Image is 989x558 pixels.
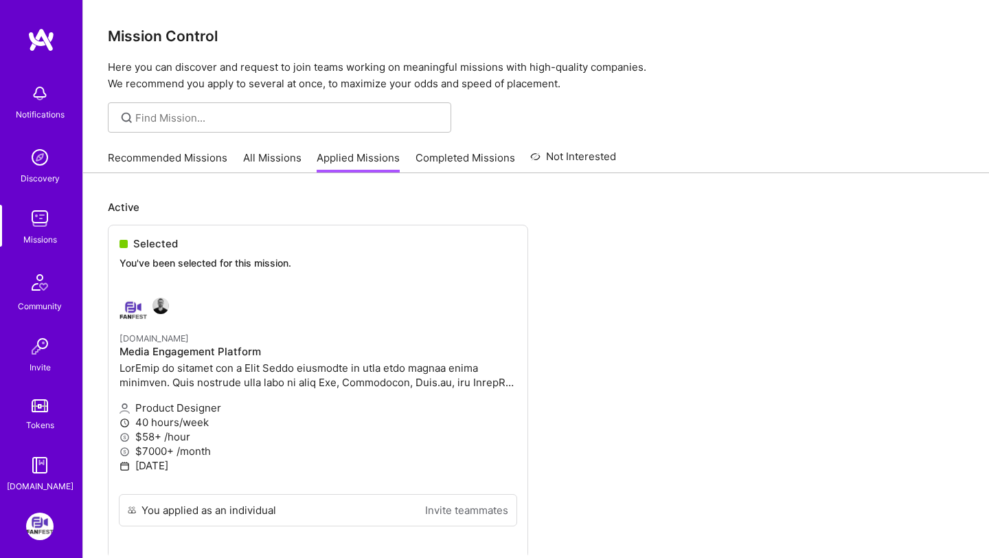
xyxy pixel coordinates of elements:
h3: Mission Control [108,27,964,45]
input: Find Mission... [135,111,441,125]
a: Applied Missions [317,150,400,173]
div: Missions [23,232,57,247]
a: All Missions [243,150,302,173]
p: Active [108,200,964,214]
img: discovery [26,144,54,171]
img: Community [23,266,56,299]
a: Recommended Missions [108,150,227,173]
p: Here you can discover and request to join teams working on meaningful missions with high-quality ... [108,59,964,92]
img: Invite [26,333,54,360]
div: Notifications [16,107,65,122]
img: tokens [32,399,48,412]
a: Not Interested [530,148,616,173]
a: Completed Missions [416,150,515,173]
div: Invite [30,360,51,375]
div: [DOMAIN_NAME] [7,479,73,493]
img: FanFest: Media Engagement Platform [26,513,54,540]
i: icon SearchGrey [119,110,135,126]
img: bell [26,80,54,107]
img: logo [27,27,55,52]
div: Tokens [26,418,54,432]
div: Community [18,299,62,313]
img: guide book [26,451,54,479]
a: FanFest: Media Engagement Platform [23,513,57,540]
div: Discovery [21,171,60,186]
img: teamwork [26,205,54,232]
